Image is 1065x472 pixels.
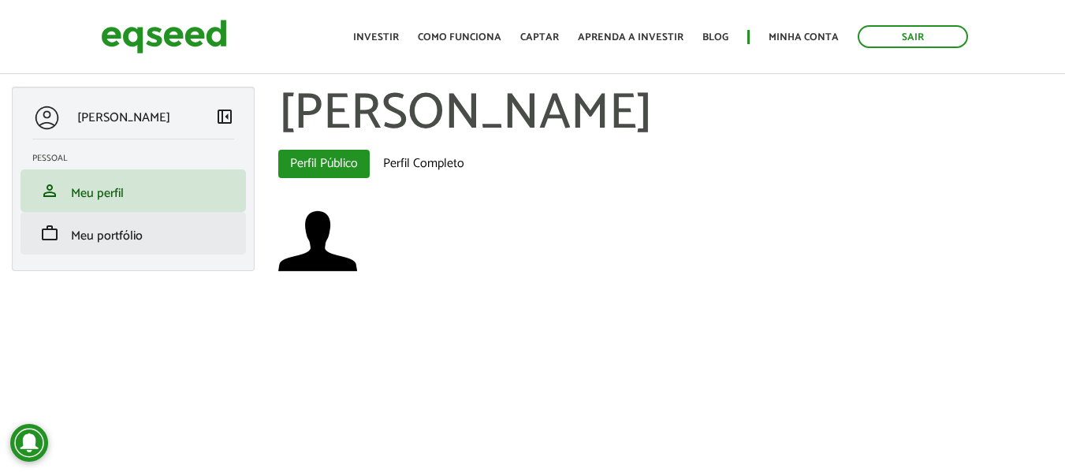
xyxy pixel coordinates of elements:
[702,32,728,43] a: Blog
[278,202,357,281] a: Ver perfil do usuário.
[371,150,476,178] a: Perfil Completo
[215,107,234,129] a: Colapsar menu
[769,32,839,43] a: Minha conta
[101,16,227,58] img: EqSeed
[32,224,234,243] a: workMeu portfólio
[278,87,1053,142] h1: [PERSON_NAME]
[77,110,170,125] p: [PERSON_NAME]
[278,202,357,281] img: Foto de Vinícius de Mello Horta
[20,169,246,212] li: Meu perfil
[520,32,559,43] a: Captar
[32,154,246,163] h2: Pessoal
[278,150,370,178] a: Perfil Público
[578,32,683,43] a: Aprenda a investir
[32,181,234,200] a: personMeu perfil
[40,224,59,243] span: work
[71,183,124,204] span: Meu perfil
[418,32,501,43] a: Como funciona
[40,181,59,200] span: person
[353,32,399,43] a: Investir
[20,212,246,255] li: Meu portfólio
[215,107,234,126] span: left_panel_close
[858,25,968,48] a: Sair
[71,225,143,247] span: Meu portfólio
